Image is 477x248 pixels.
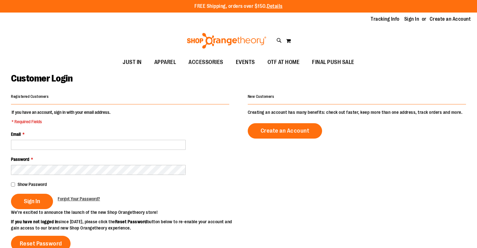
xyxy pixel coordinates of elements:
[154,55,176,69] span: APPAREL
[194,3,283,10] p: FREE Shipping, orders over $150.
[11,73,72,84] span: Customer Login
[236,55,255,69] span: EVENTS
[12,119,110,125] span: * Required Fields
[116,55,148,70] a: JUST IN
[11,209,239,215] p: We’re excited to announce the launch of the new Shop Orangetheory store!
[312,55,354,69] span: FINAL PUSH SALE
[248,123,322,139] a: Create an Account
[11,194,53,209] button: Sign In
[182,55,230,70] a: ACCESSORIES
[371,16,400,23] a: Tracking Info
[123,55,142,69] span: JUST IN
[261,55,306,70] a: OTF AT HOME
[186,33,267,49] img: Shop Orangetheory
[11,157,29,162] span: Password
[11,132,21,137] span: Email
[20,240,62,247] span: Reset Password
[58,196,100,202] a: Forgot Your Password?
[11,219,239,231] p: since [DATE], please click the button below to re-enable your account and gain access to our bran...
[248,94,274,99] strong: New Customers
[24,198,40,205] span: Sign In
[11,94,49,99] strong: Registered Customers
[11,219,58,224] strong: If you have not logged in
[306,55,361,70] a: FINAL PUSH SALE
[11,109,111,125] legend: If you have an account, sign in with your email address.
[404,16,419,23] a: Sign In
[148,55,183,70] a: APPAREL
[261,127,310,134] span: Create an Account
[248,109,466,115] p: Creating an account has many benefits: check out faster, keep more than one address, track orders...
[267,3,283,9] a: Details
[230,55,261,70] a: EVENTS
[18,182,47,187] span: Show Password
[430,16,471,23] a: Create an Account
[188,55,223,69] span: ACCESSORIES
[115,219,147,224] strong: Reset Password
[58,196,100,201] span: Forgot Your Password?
[268,55,300,69] span: OTF AT HOME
